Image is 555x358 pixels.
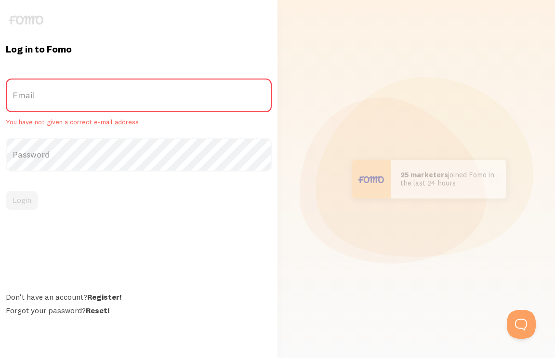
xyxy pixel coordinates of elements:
label: Password [6,138,272,172]
span: You have not given a correct e-mail address [6,118,272,127]
img: fomo-logo-gray-b99e0e8ada9f9040e2984d0d95b3b12da0074ffd48d1e5cb62ac37fc77b0b268.svg [9,15,43,25]
iframe: Help Scout Beacon - Open [507,310,536,339]
b: 25 marketers [400,170,448,179]
p: joined Fomo in the last 24 hours [400,171,497,187]
h1: Log in to Fomo [6,43,272,55]
div: Forgot your password? [6,305,272,315]
a: Register! [87,292,121,302]
img: User avatar [352,160,391,199]
a: Reset! [86,305,109,315]
div: Don't have an account? [6,292,272,302]
label: Email [6,79,272,112]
